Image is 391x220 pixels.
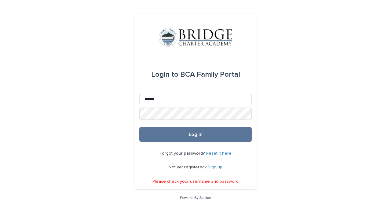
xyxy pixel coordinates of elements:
[206,151,232,156] a: Reset it here
[151,66,240,83] div: BCA Family Portal
[189,132,203,137] span: Log in
[151,71,178,78] span: Login to
[152,179,239,184] p: Please check your username and password
[159,28,232,46] img: V1C1m3IdTEidaUdm9Hs0
[169,165,208,169] span: Not yet registered?
[139,127,252,142] button: Log in
[180,196,211,200] a: Powered By Stacker
[160,151,206,156] span: Forgot your password?
[208,165,222,169] a: Sign up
